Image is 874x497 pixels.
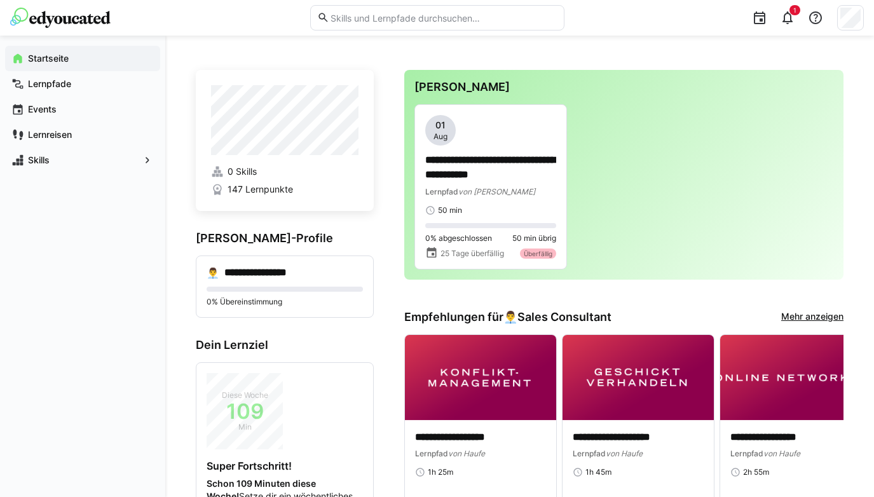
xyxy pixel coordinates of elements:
h3: Dein Lernziel [196,338,374,352]
span: von Haufe [606,449,643,458]
span: von [PERSON_NAME] [458,187,535,196]
h3: [PERSON_NAME]-Profile [196,231,374,245]
span: Lernpfad [573,449,606,458]
img: image [720,335,871,420]
h4: Super Fortschritt! [207,460,363,472]
span: Sales Consultant [517,310,611,324]
span: Lernpfad [425,187,458,196]
a: 0 Skills [211,165,358,178]
span: 50 min übrig [512,233,556,243]
span: 2h 55m [743,467,769,477]
span: 0 Skills [228,165,257,178]
div: Überfällig [520,248,556,259]
span: von Haufe [763,449,800,458]
span: 01 [435,119,446,132]
p: 0% Übereinstimmung [207,297,363,307]
span: 50 min [438,205,462,215]
span: von Haufe [448,449,485,458]
span: 1h 45m [585,467,611,477]
span: Lernpfad [415,449,448,458]
img: image [563,335,714,420]
span: 147 Lernpunkte [228,183,293,196]
div: 👨‍💼 [207,266,219,279]
a: Mehr anzeigen [781,310,843,324]
img: image [405,335,556,420]
span: Lernpfad [730,449,763,458]
input: Skills und Lernpfade durchsuchen… [329,12,557,24]
h3: [PERSON_NAME] [414,80,833,94]
span: 1 [793,6,796,14]
span: Aug [434,132,447,142]
h3: Empfehlungen für [404,310,611,324]
span: 1h 25m [428,467,453,477]
div: 👨‍💼 [503,310,611,324]
span: 0% abgeschlossen [425,233,492,243]
span: 25 Tage überfällig [440,248,504,259]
